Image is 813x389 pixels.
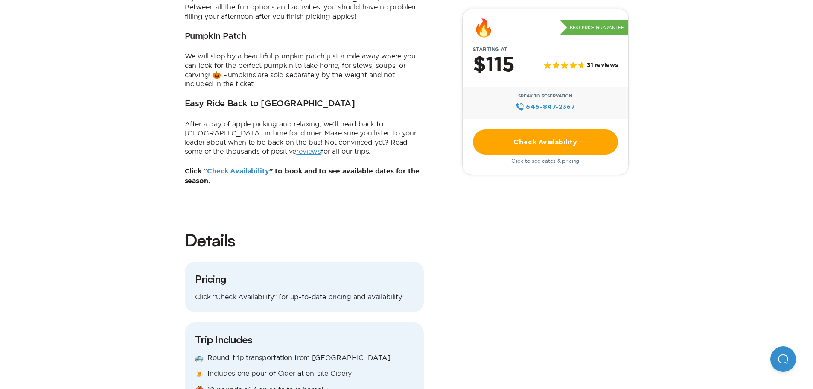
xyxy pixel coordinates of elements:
[518,94,572,99] span: Speak to Reservation
[526,102,575,111] span: 646‍-847‍-2367
[185,120,424,156] p: After a day of apple picking and relaxing, we’ll head back to [GEOGRAPHIC_DATA] in time for dinne...
[207,168,269,175] a: Check Availability
[511,158,580,164] span: Click to see dates & pricing
[195,272,414,286] h3: Pricing
[560,20,628,35] p: Best Price Guarantee
[296,147,321,155] a: reviews
[463,47,518,53] span: Starting at
[185,168,420,184] b: Click “ ” to book and to see available dates for the season.
[195,292,414,302] p: Click “Check Availability” for up-to-date pricing and availability.
[473,129,618,155] a: Check Availability
[185,228,424,252] h2: Details
[195,353,414,363] p: 🚌 Round-trip transportation from [GEOGRAPHIC_DATA]
[473,54,514,76] h2: $115
[195,369,414,378] p: 🍺 Includes one pour of Cider at on-site Cidery
[473,19,494,36] div: 🔥
[185,52,424,88] p: We will stop by a beautiful pumpkin patch just a mile away where you can look for the perfect pum...
[516,102,575,111] a: 646‍-847‍-2367
[587,62,618,70] span: 31 reviews
[770,346,796,372] iframe: Help Scout Beacon - Open
[185,99,355,109] h3: Easy Ride Back to [GEOGRAPHIC_DATA]
[195,333,414,346] h3: Trip Includes
[185,32,246,42] h3: Pumpkin Patch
